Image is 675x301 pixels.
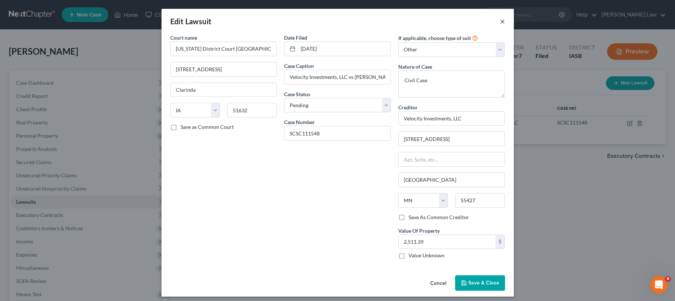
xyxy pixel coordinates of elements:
label: Save as Common Court [181,123,234,131]
input: # [284,126,391,140]
span: Edit [170,17,184,26]
label: Value Of Property [398,227,440,235]
label: Value Unknown [409,252,444,259]
iframe: Intercom live chat [650,276,668,294]
button: Save & Close [455,275,505,291]
span: Case Status [284,91,310,97]
label: Case Number [284,118,315,126]
input: -- [284,70,391,84]
span: 8 [665,276,671,282]
button: × [500,17,505,26]
input: Search creditor by name... [398,111,505,126]
input: MM/DD/YYYY [298,42,391,56]
input: Enter address... [399,132,505,146]
span: Save & Close [468,280,499,286]
span: Creditor [398,104,418,110]
span: Lawsuit [185,17,212,26]
button: Cancel [424,276,452,291]
div: $ [496,235,504,249]
label: Nature of Case [398,63,432,70]
label: If applicable, choose type of suit [398,34,471,42]
input: Enter city... [399,173,505,187]
input: 0.00 [399,235,496,249]
input: Search court by name... [170,41,277,56]
input: Enter address... [171,62,277,76]
span: Court name [170,35,197,41]
label: Date Filed [284,34,307,41]
input: Apt, Suite, etc... [399,152,505,166]
input: Enter city... [171,83,277,97]
label: Case Caption [284,62,314,70]
input: Enter zip... [455,193,505,208]
label: Save As Common Creditor [409,214,469,221]
input: Enter zip... [227,103,277,117]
